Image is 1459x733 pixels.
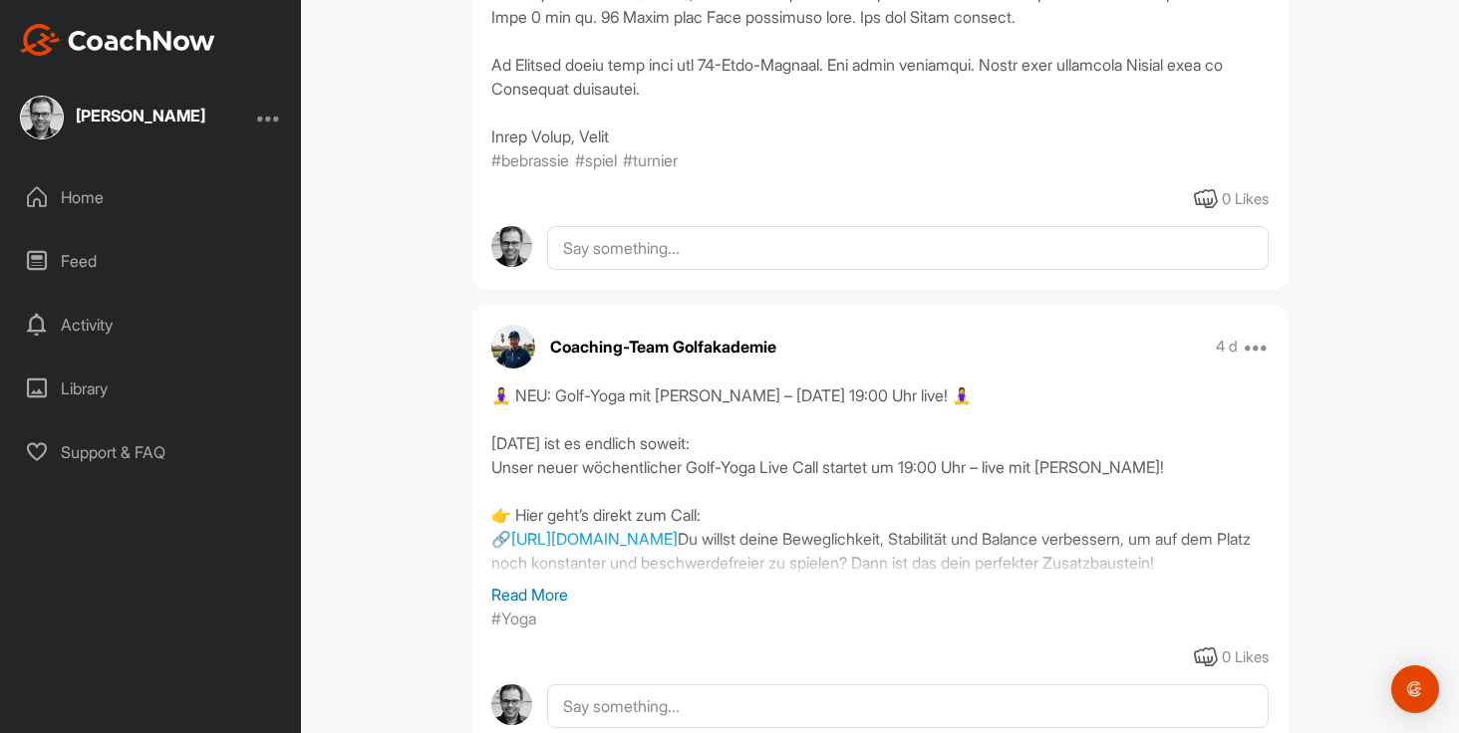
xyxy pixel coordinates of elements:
[491,383,1269,583] div: 🧘‍♀️ NEU: Golf-Yoga mit [PERSON_NAME] – [DATE] 19:00 Uhr live! 🧘‍♀️ [DATE] ist es endlich soweit:...
[491,607,536,630] p: #Yoga
[491,325,535,368] img: avatar
[491,684,532,725] img: avatar
[511,529,678,549] a: [URL][DOMAIN_NAME]
[491,226,532,267] img: avatar
[575,148,617,172] p: #spiel
[623,148,678,172] p: #turnier
[550,335,776,359] p: Coaching-Team Golfakademie
[491,583,1269,607] p: Read More
[11,172,292,222] div: Home
[20,96,64,139] img: square_8548cfc6a6a153c2db26dbcc461dc37a.jpg
[11,427,292,477] div: Support & FAQ
[1216,337,1238,357] p: 4 d
[491,148,569,172] p: #bebrassie
[1222,188,1269,211] div: 0 Likes
[11,236,292,286] div: Feed
[1391,665,1439,713] div: Open Intercom Messenger
[11,364,292,413] div: Library
[11,300,292,350] div: Activity
[1222,646,1269,669] div: 0 Likes
[20,24,215,56] img: CoachNow
[76,108,205,123] div: [PERSON_NAME]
